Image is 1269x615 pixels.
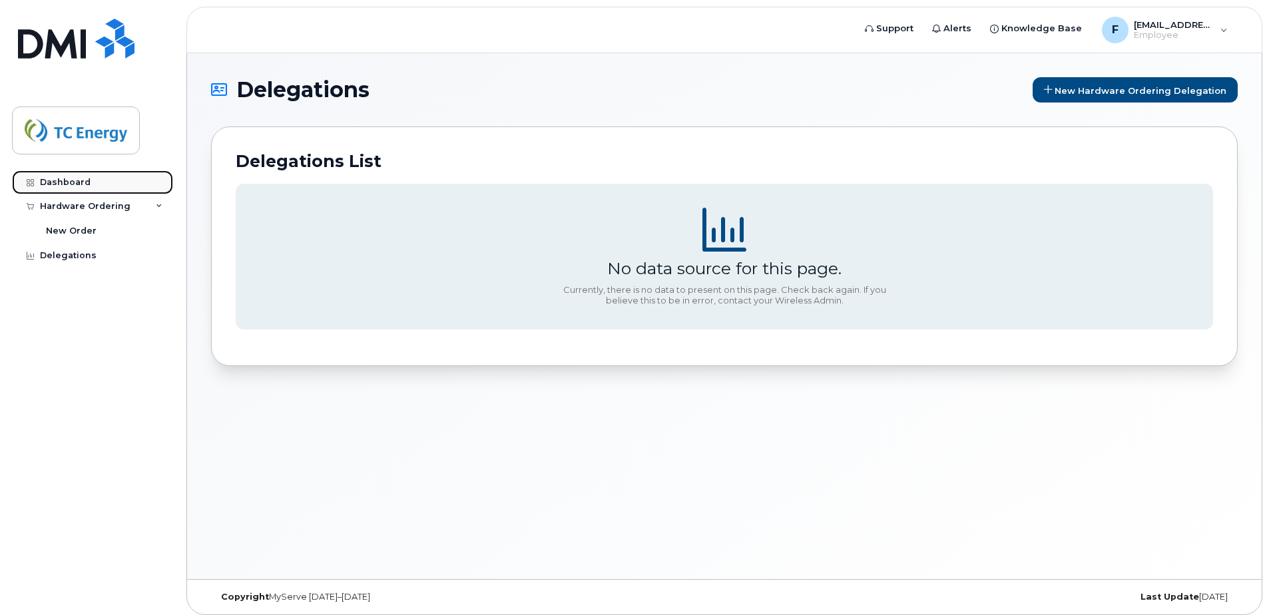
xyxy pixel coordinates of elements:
span: New Hardware Ordering Delegation [1055,85,1226,95]
h2: Delegations List [236,151,1213,171]
div: MyServe [DATE]–[DATE] [211,592,553,602]
a: New Hardware Ordering Delegation [1033,77,1238,102]
strong: Last Update [1141,592,1199,602]
strong: Copyright [221,592,269,602]
div: Currently, there is no data to present on this page. Check back again. If you believe this to be ... [558,285,891,306]
span: Delegations [236,80,370,100]
div: No data source for this page. [607,258,842,278]
iframe: Messenger Launcher [1211,557,1259,605]
div: [DATE] [895,592,1238,602]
